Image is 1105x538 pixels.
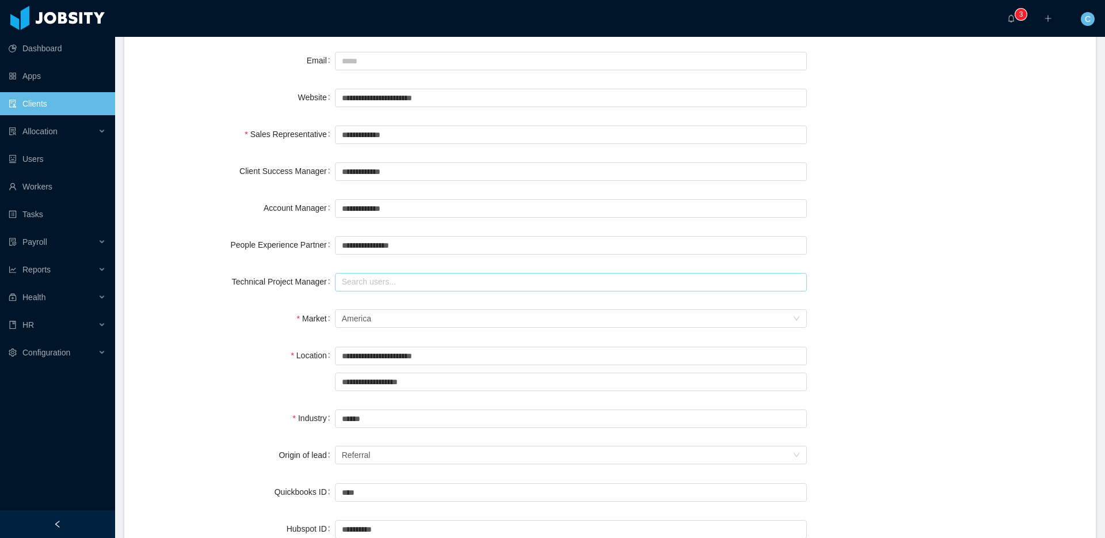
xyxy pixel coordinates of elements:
[793,452,800,460] i: icon: down
[1044,14,1052,22] i: icon: plus
[9,238,17,246] i: icon: file-protect
[1015,9,1027,20] sup: 3
[335,52,807,70] input: Email
[335,89,807,107] input: Website
[264,203,335,213] label: Account Manager
[9,203,106,226] a: icon: profileTasks
[291,351,334,360] label: Location
[9,266,17,274] i: icon: line-chart
[342,446,371,464] div: Referral
[297,314,335,323] label: Market
[298,93,334,102] label: Website
[245,130,334,139] label: Sales Representative
[232,277,335,286] label: Technical Project Manager
[1085,12,1091,26] span: C
[22,265,51,274] span: Reports
[9,175,106,198] a: icon: userWorkers
[342,310,371,327] div: America
[9,147,106,171] a: icon: robotUsers
[9,127,17,135] i: icon: solution
[1007,14,1015,22] i: icon: bell
[22,127,58,136] span: Allocation
[9,65,106,88] a: icon: appstoreApps
[22,237,47,247] span: Payroll
[9,92,106,115] a: icon: auditClients
[9,348,17,357] i: icon: setting
[9,293,17,301] i: icon: medicine-box
[9,321,17,329] i: icon: book
[1019,9,1023,20] p: 3
[22,293,45,302] span: Health
[793,315,800,323] i: icon: down
[279,450,334,460] label: Origin of lead
[293,414,335,423] label: Industry
[335,483,807,502] input: Quickbooks ID
[22,320,34,329] span: HR
[239,166,335,176] label: Client Success Manager
[287,524,335,533] label: Hubspot ID
[275,487,335,497] label: Quickbooks ID
[22,348,70,357] span: Configuration
[307,56,335,65] label: Email
[230,240,334,249] label: People Experience Partner
[9,37,106,60] a: icon: pie-chartDashboard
